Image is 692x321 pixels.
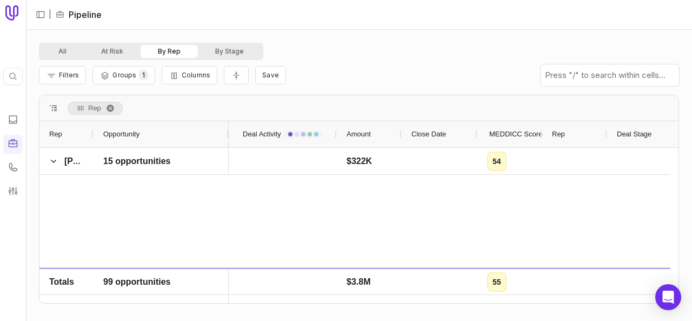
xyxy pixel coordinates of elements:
[39,66,86,84] button: Filter Pipeline
[493,155,501,168] div: 54
[552,128,565,141] span: Rep
[347,128,371,141] span: Amount
[198,45,261,58] button: By Stage
[103,155,170,168] span: 15 opportunities
[162,66,217,84] button: Columns
[347,155,372,168] span: $322K
[141,45,198,58] button: By Rep
[32,6,49,23] button: Expand sidebar
[224,66,249,85] button: Collapse all rows
[49,128,62,141] span: Rep
[68,102,123,115] div: Row Groups
[541,64,679,86] input: Press "/" to search within cells...
[262,71,279,79] span: Save
[112,71,136,79] span: Groups
[49,8,51,21] span: |
[88,102,101,115] span: Rep
[655,284,681,310] div: Open Intercom Messenger
[92,66,155,84] button: Group Pipeline
[182,71,210,79] span: Columns
[59,71,79,79] span: Filters
[84,45,141,58] button: At Risk
[243,128,281,141] span: Deal Activity
[68,102,123,115] span: Rep. Press ENTER to sort. Press DELETE to remove
[56,8,102,21] li: Pipeline
[41,45,84,58] button: All
[255,66,286,84] button: Create a new saved view
[487,121,533,147] div: MEDDICC Score
[103,128,139,141] span: Opportunity
[617,128,651,141] span: Deal Stage
[64,156,137,166] span: [PERSON_NAME]
[411,128,446,141] span: Close Date
[489,128,542,141] span: MEDDICC Score
[139,70,148,80] span: 1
